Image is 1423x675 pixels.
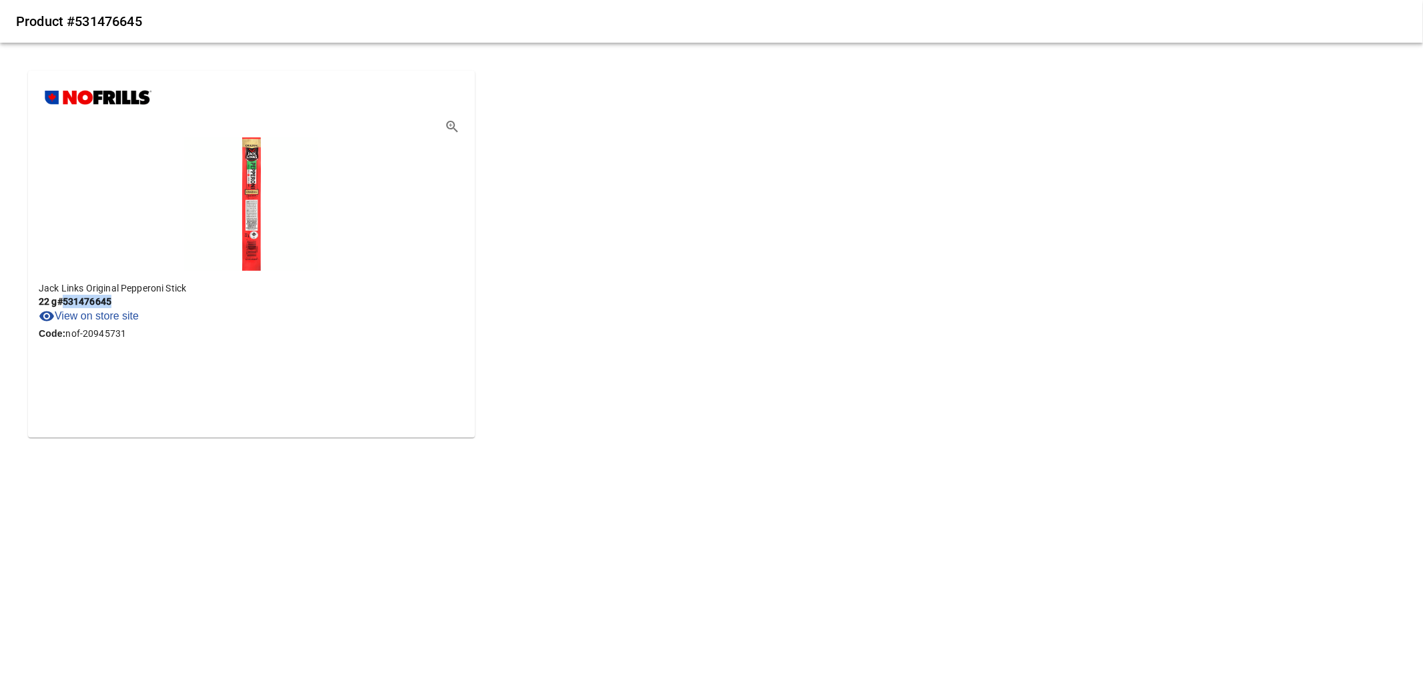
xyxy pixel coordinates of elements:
p: Jack Links Original Pepperoni Stick [39,281,464,295]
b: Code: [39,328,65,339]
img: original pepperoni stick [185,131,318,271]
img: nofrills.png [39,81,157,115]
p: nof-20945731 [39,327,464,340]
a: View on store site [39,308,139,324]
p: 22 g # 531476645 [39,295,464,308]
h6: Product # 531476645 [16,11,775,32]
